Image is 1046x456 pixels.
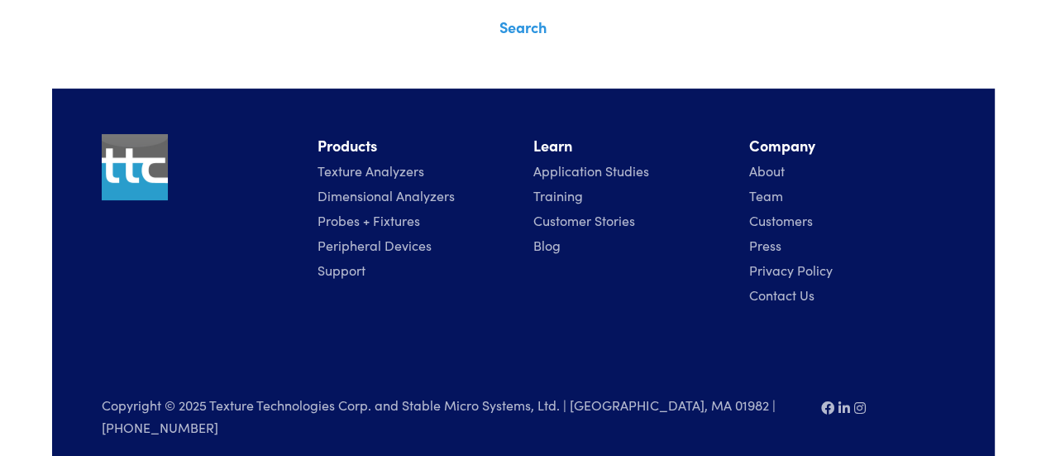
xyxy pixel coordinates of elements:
[102,395,801,438] p: Copyright © 2025 Texture Technologies Corp. and Stable Micro Systems, Ltd. | [GEOGRAPHIC_DATA], M...
[318,211,420,229] a: Probes + Fixtures
[749,236,781,254] a: Press
[749,161,785,180] a: About
[533,161,649,180] a: Application Studies
[749,211,813,229] a: Customers
[749,261,833,279] a: Privacy Policy
[749,186,783,204] a: Team
[749,134,945,158] li: Company
[533,236,561,254] a: Blog
[318,186,455,204] a: Dimensional Analyzers
[749,286,814,304] a: Contact Us
[102,418,218,436] a: [PHONE_NUMBER]
[533,211,635,229] a: Customer Stories
[102,134,168,200] img: ttc_logo_1x1_v1.0.png
[499,17,547,37] a: Search
[533,186,583,204] a: Training
[533,134,729,158] li: Learn
[318,161,424,180] a: Texture Analyzers
[318,236,432,254] a: Peripheral Devices
[318,261,365,279] a: Support
[318,134,513,158] li: Products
